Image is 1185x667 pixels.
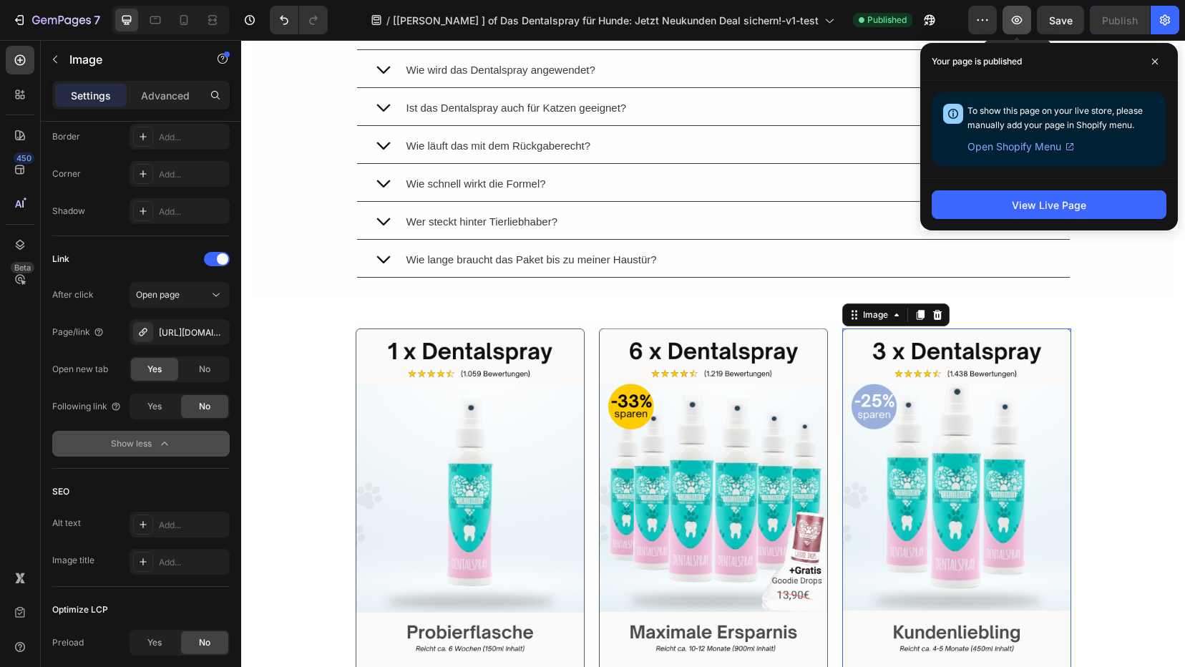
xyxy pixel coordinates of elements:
span: To show this page on your live store, please manually add your page in Shopify menu. [967,105,1143,130]
div: 450 [14,152,34,164]
span: No [199,400,210,413]
div: Publish [1102,13,1138,28]
div: Shadow [52,205,85,218]
iframe: Design area [241,40,1185,667]
div: Image [619,268,650,281]
p: Advanced [141,88,190,103]
div: Add... [159,131,226,144]
span: Yes [147,400,162,413]
div: Add... [159,168,226,181]
div: Add... [159,519,226,532]
div: Undo/Redo [270,6,328,34]
div: Add... [159,205,226,218]
div: Add... [159,556,226,569]
p: 7 [94,11,100,29]
p: Settings [71,88,111,103]
span: No [199,363,210,376]
span: Open page [136,289,180,300]
p: Your page is published [932,54,1022,69]
div: Open new tab [52,363,108,376]
span: Published [867,14,907,26]
div: Alt text [52,517,81,530]
span: Yes [147,363,162,376]
div: Show less [111,437,172,451]
div: Preload [52,636,84,649]
div: Corner [52,167,81,180]
div: Beta [11,262,34,273]
button: 7 [6,6,107,34]
div: Link [52,253,69,266]
div: Following link [52,400,122,413]
div: Image title [52,554,94,567]
div: Page/link [52,326,104,339]
div: Border [52,130,80,143]
div: View Live Page [1012,198,1086,213]
button: Open page [130,282,230,308]
div: SEO [52,485,69,498]
div: After click [52,288,94,301]
button: Publish [1090,6,1150,34]
span: Yes [147,636,162,649]
span: [[PERSON_NAME] ] of Das Dentalspray für Hunde: Jetzt Neukunden Deal sichern!-v1-test [393,13,819,28]
span: Save [1049,14,1073,26]
div: Optimize LCP [52,603,108,616]
p: Image [69,51,191,68]
button: View Live Page [932,190,1166,219]
button: Show less [52,431,230,457]
span: No [199,636,210,649]
span: / [386,13,390,28]
div: [URL][DOMAIN_NAME] [159,326,226,339]
span: Open Shopify Menu [967,138,1061,155]
button: Save [1037,6,1084,34]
